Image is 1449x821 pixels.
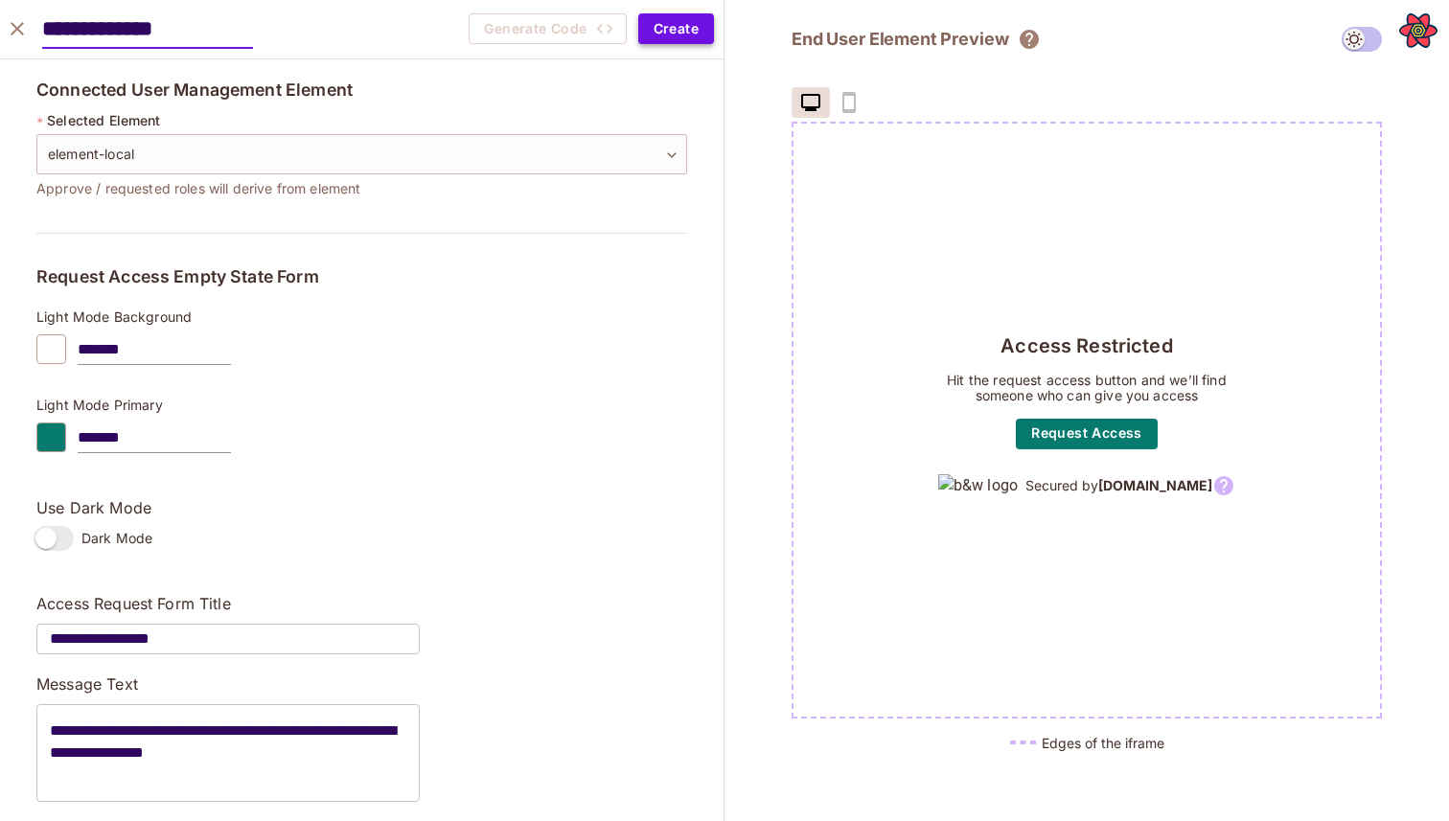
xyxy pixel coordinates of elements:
span: Approve / requested roles will derive from element [36,178,361,199]
svg: The element will only show tenant specific content. No user information will be visible across te... [1018,28,1041,51]
p: Hit the request access button and we’ll find someone who can give you access [938,373,1235,403]
button: Generate Code [469,13,627,44]
h4: Access Restricted [1000,334,1173,357]
span: Selected Element [47,113,160,128]
button: Request Access [1016,419,1158,449]
p: Light Mode Background [36,309,420,325]
img: b&w logo [938,474,1018,497]
p: Use Dark Mode [36,497,420,518]
span: Create the element to generate code [469,13,627,44]
span: coming soon [830,87,868,118]
span: Dark Mode [81,529,152,547]
button: Open React Query Devtools [1399,11,1437,50]
h2: End User Element Preview [792,28,1008,51]
h5: Request Access Empty State Form [36,267,420,286]
button: Create [638,13,714,44]
p: Access Request Form Title [36,593,420,614]
p: Light Mode Primary [36,398,420,413]
p: Message Text [36,673,420,695]
div: element-local [36,134,687,174]
h5: Connected User Management Element [36,80,687,100]
b: [DOMAIN_NAME] [1098,477,1212,493]
h5: Secured by [1025,476,1212,494]
h5: Edges of the iframe [1042,734,1164,752]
